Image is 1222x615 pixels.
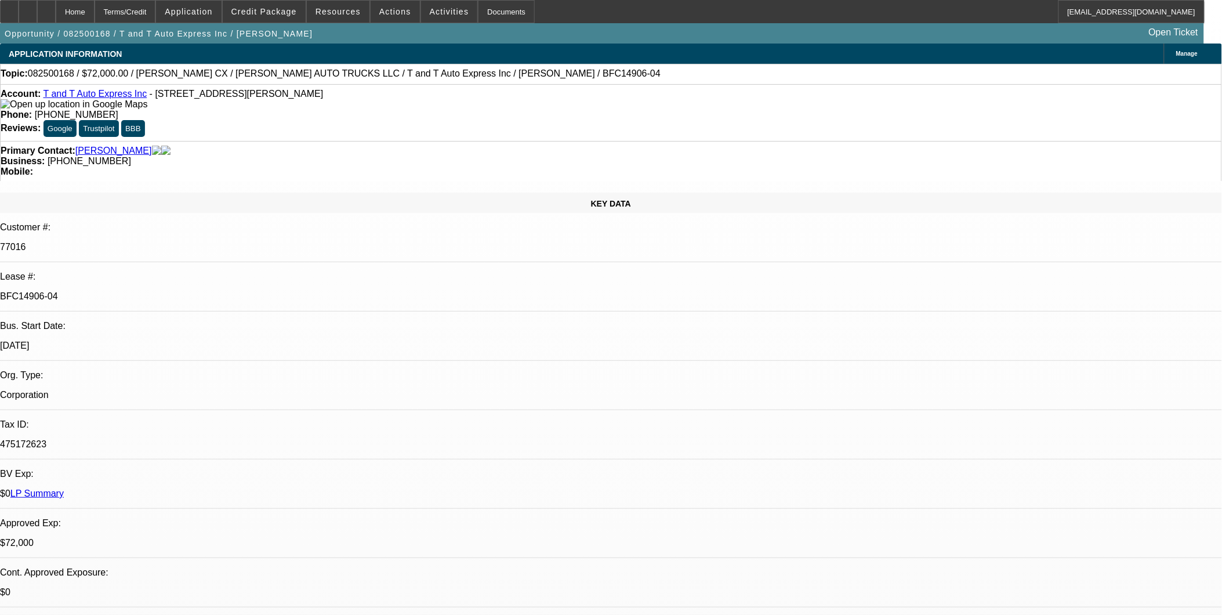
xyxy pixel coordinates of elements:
span: Activities [430,7,469,16]
span: [PHONE_NUMBER] [35,110,118,120]
strong: Account: [1,89,41,99]
strong: Primary Contact: [1,146,75,156]
strong: Topic: [1,68,28,79]
span: - [STREET_ADDRESS][PERSON_NAME] [150,89,324,99]
span: APPLICATION INFORMATION [9,49,122,59]
strong: Phone: [1,110,32,120]
button: Actions [371,1,420,23]
a: View Google Maps [1,99,147,109]
span: KEY DATA [591,199,631,208]
a: T and T Auto Express Inc [43,89,147,99]
span: 082500168 / $72,000.00 / [PERSON_NAME] CX / [PERSON_NAME] AUTO TRUCKS LLC / T and T Auto Express ... [28,68,661,79]
a: [PERSON_NAME] [75,146,152,156]
button: Credit Package [223,1,306,23]
strong: Business: [1,156,45,166]
span: Manage [1176,50,1198,57]
button: Activities [421,1,478,23]
img: Open up location in Google Maps [1,99,147,110]
button: Application [156,1,221,23]
span: Actions [379,7,411,16]
button: BBB [121,120,145,137]
span: Credit Package [231,7,297,16]
button: Trustpilot [79,120,118,137]
strong: Mobile: [1,167,33,176]
span: Application [165,7,212,16]
span: Opportunity / 082500168 / T and T Auto Express Inc / [PERSON_NAME] [5,29,313,38]
img: linkedin-icon.png [161,146,171,156]
button: Google [43,120,77,137]
span: Resources [316,7,361,16]
span: [PHONE_NUMBER] [48,156,131,166]
button: Resources [307,1,369,23]
a: Open Ticket [1144,23,1203,42]
strong: Reviews: [1,123,41,133]
img: facebook-icon.png [152,146,161,156]
a: LP Summary [10,489,64,498]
